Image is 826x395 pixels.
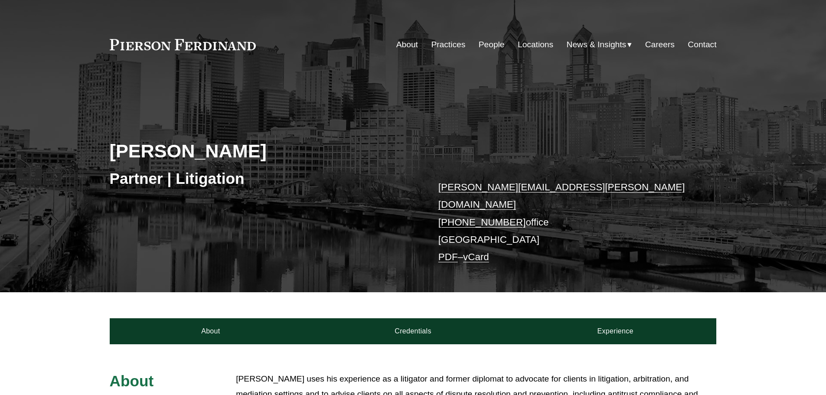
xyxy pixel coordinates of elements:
[438,179,691,266] p: office [GEOGRAPHIC_DATA] –
[463,251,489,262] a: vCard
[688,36,716,53] a: Contact
[312,318,514,344] a: Credentials
[110,318,312,344] a: About
[396,36,418,53] a: About
[438,217,526,228] a: [PHONE_NUMBER]
[567,37,627,52] span: News & Insights
[518,36,553,53] a: Locations
[438,251,458,262] a: PDF
[431,36,465,53] a: Practices
[438,182,685,210] a: [PERSON_NAME][EMAIL_ADDRESS][PERSON_NAME][DOMAIN_NAME]
[110,169,413,188] h3: Partner | Litigation
[567,36,632,53] a: folder dropdown
[479,36,505,53] a: People
[110,372,154,389] span: About
[110,140,413,162] h2: [PERSON_NAME]
[645,36,675,53] a: Careers
[514,318,717,344] a: Experience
